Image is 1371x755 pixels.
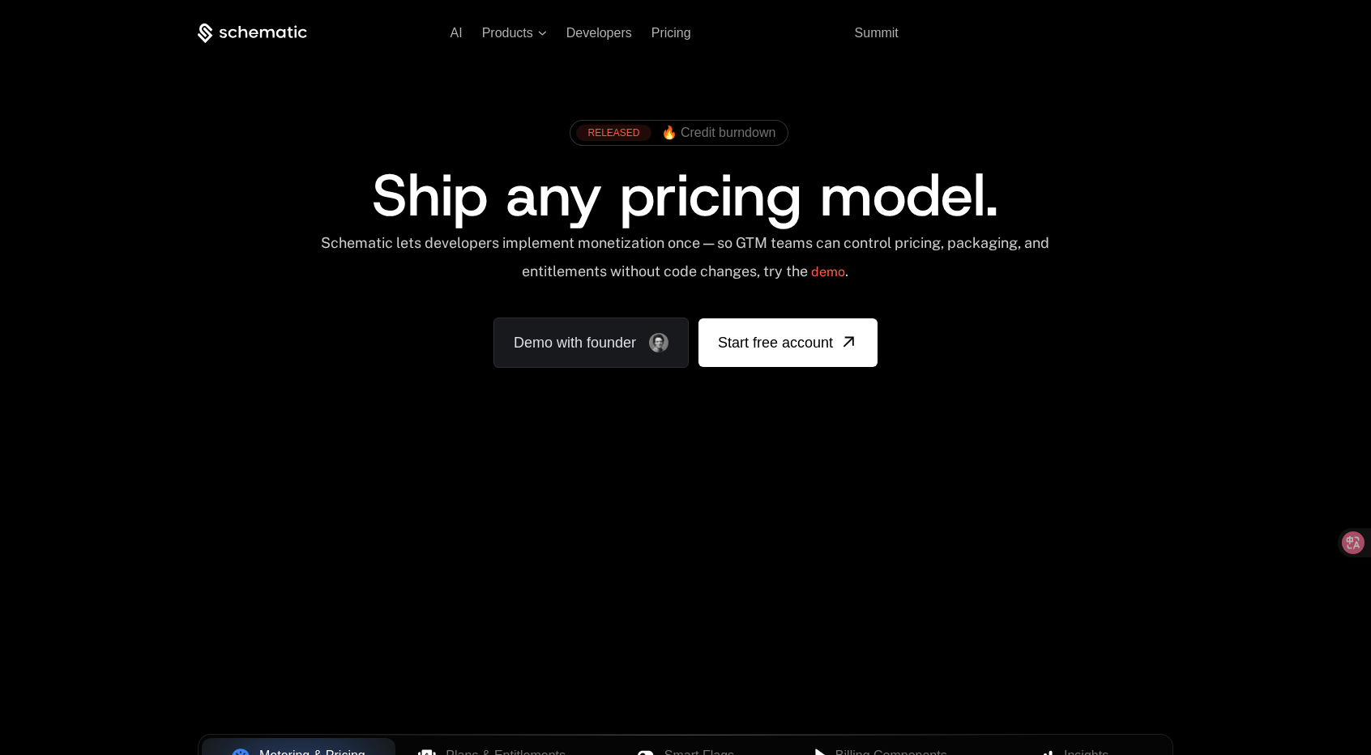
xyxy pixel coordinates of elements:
[576,125,775,141] a: [object Object],[object Object]
[576,125,651,141] div: RELEASED
[372,156,998,234] span: Ship any pricing model.
[855,26,899,40] a: Summit
[451,26,463,40] a: AI
[811,253,845,292] a: demo
[649,333,668,352] img: Founder
[661,126,776,140] span: 🔥 Credit burndown
[566,26,632,40] a: Developers
[482,26,533,41] span: Products
[718,331,833,354] span: Start free account
[651,26,691,40] a: Pricing
[698,318,878,367] a: [object Object]
[493,318,689,368] a: Demo with founder, ,[object Object]
[319,234,1051,292] div: Schematic lets developers implement monetization once — so GTM teams can control pricing, packagi...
